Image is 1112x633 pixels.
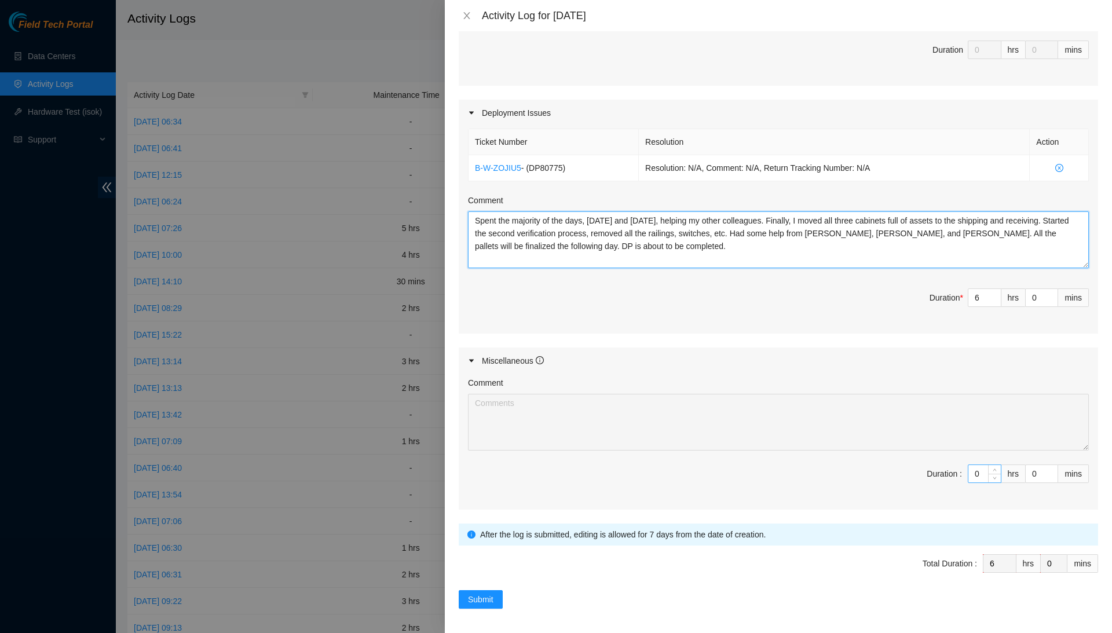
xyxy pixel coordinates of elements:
div: hrs [1016,554,1041,573]
button: Close [459,10,475,21]
div: Duration : [927,467,962,480]
div: Miscellaneous [482,354,544,367]
span: up [992,466,998,473]
div: Duration [932,43,963,56]
button: Submit [459,590,503,609]
textarea: Comment [468,211,1089,268]
th: Ticket Number [469,129,639,155]
span: info-circle [467,530,475,539]
div: mins [1058,288,1089,307]
th: Resolution [639,129,1030,155]
div: Activity Log for [DATE] [482,9,1098,22]
textarea: Comment [468,394,1089,451]
a: B-W-ZOJIU5 [475,163,521,173]
div: mins [1058,464,1089,483]
span: info-circle [536,356,544,364]
div: After the log is submitted, editing is allowed for 7 days from the date of creation. [480,528,1089,541]
div: Miscellaneous info-circle [459,347,1098,374]
td: Resolution: N/A, Comment: N/A, Return Tracking Number: N/A [639,155,1030,181]
th: Action [1030,129,1089,155]
span: Decrease Value [988,474,1001,482]
div: mins [1067,554,1098,573]
span: caret-right [468,109,475,116]
div: Total Duration : [923,557,977,570]
div: hrs [1001,288,1026,307]
span: caret-right [468,357,475,364]
span: close-circle [1036,164,1082,172]
label: Comment [468,376,503,389]
label: Comment [468,194,503,207]
span: Increase Value [988,465,1001,474]
div: Deployment Issues [459,100,1098,126]
div: mins [1058,41,1089,59]
span: down [992,475,998,482]
span: Submit [468,593,493,606]
div: hrs [1001,464,1026,483]
div: hrs [1001,41,1026,59]
div: Duration [930,291,963,304]
span: - ( DP80775 ) [521,163,565,173]
span: close [462,11,471,20]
